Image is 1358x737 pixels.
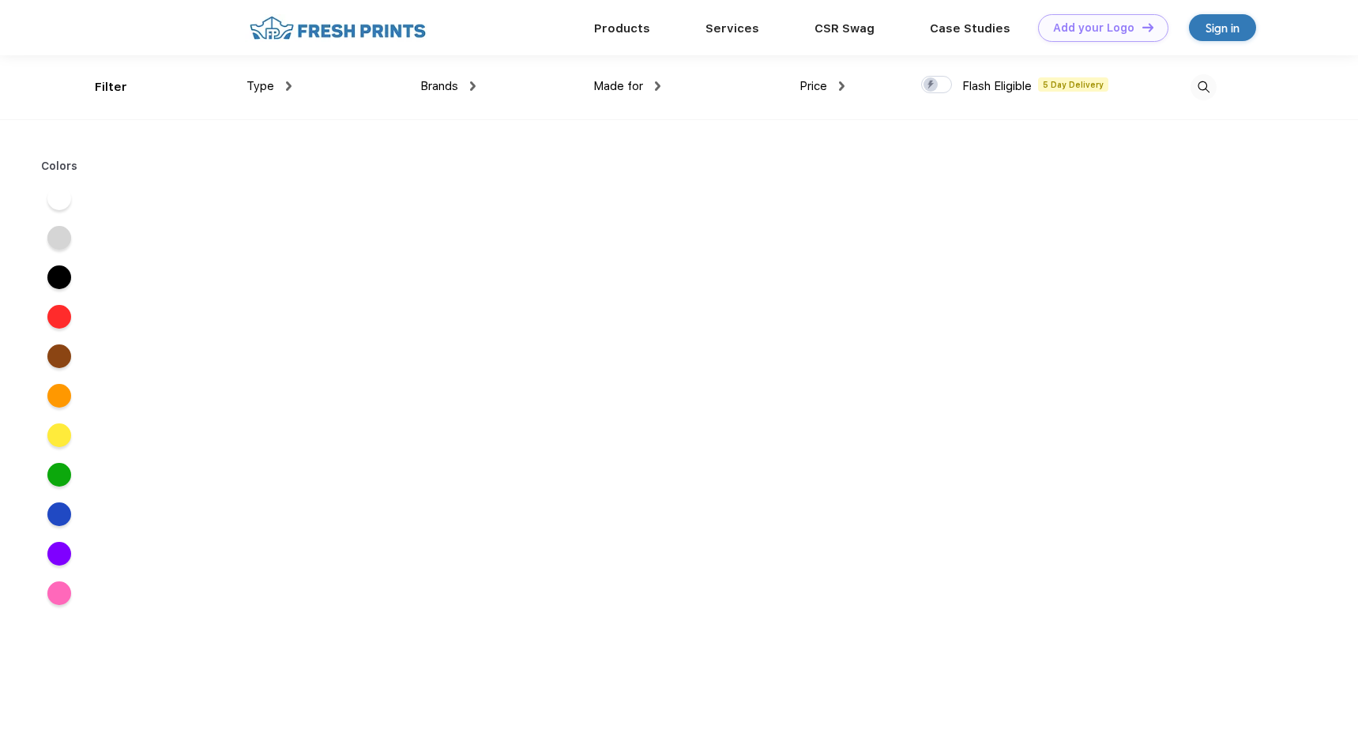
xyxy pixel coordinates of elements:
a: Products [594,21,650,36]
img: dropdown.png [286,81,292,91]
div: Sign in [1206,19,1240,37]
a: CSR Swag [814,21,875,36]
img: dropdown.png [470,81,476,91]
span: Made for [593,79,643,93]
img: DT [1142,23,1153,32]
div: Add your Logo [1053,21,1134,35]
div: Colors [29,158,90,175]
img: fo%20logo%202.webp [245,14,431,42]
span: Type [246,79,274,93]
span: Price [799,79,827,93]
img: dropdown.png [655,81,660,91]
span: Flash Eligible [962,79,1032,93]
div: Filter [95,78,127,96]
a: Services [705,21,759,36]
img: desktop_search.svg [1191,74,1217,100]
a: Sign in [1189,14,1256,41]
img: dropdown.png [839,81,845,91]
span: Brands [420,79,458,93]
